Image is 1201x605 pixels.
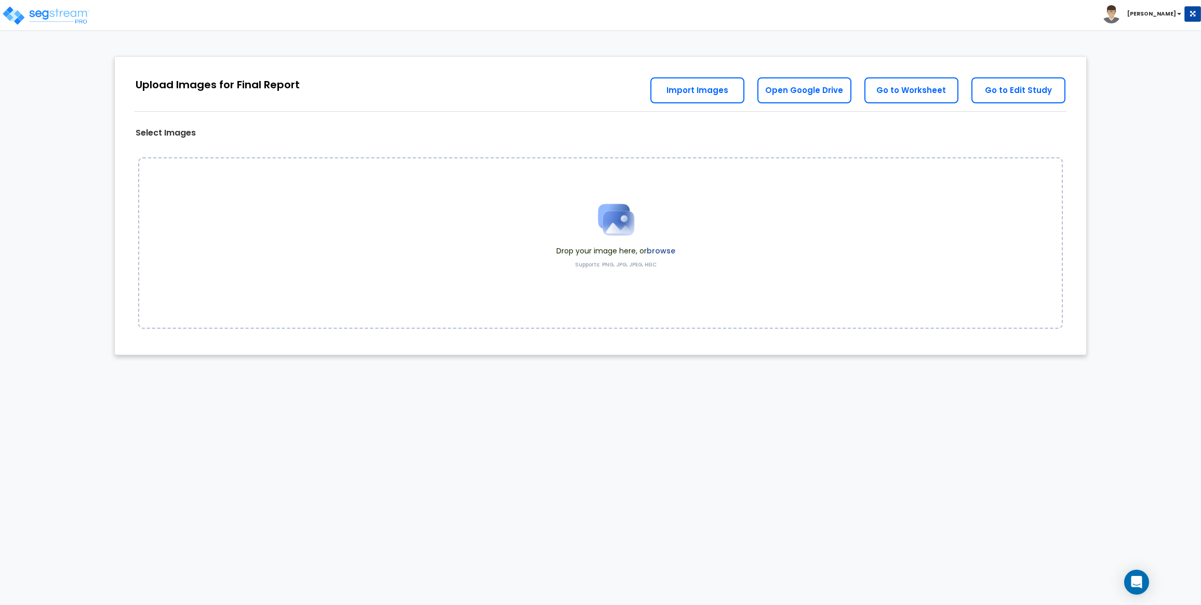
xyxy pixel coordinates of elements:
span: Drop your image here, or [556,246,675,256]
a: Go to Edit Study [971,77,1065,103]
a: Open Google Drive [757,77,851,103]
label: Supports: PNG, JPG, JPEG, HEIC [575,261,657,268]
img: avatar.png [1102,5,1120,23]
img: logo_pro_r.png [2,5,90,26]
a: Import Images [650,77,744,103]
b: [PERSON_NAME] [1127,10,1176,18]
a: Go to Worksheet [864,77,958,103]
img: Upload Icon [590,194,642,246]
div: Upload Images for Final Report [136,77,300,92]
div: Open Intercom Messenger [1124,570,1149,595]
label: Select Images [136,127,196,139]
label: browse [647,246,675,256]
